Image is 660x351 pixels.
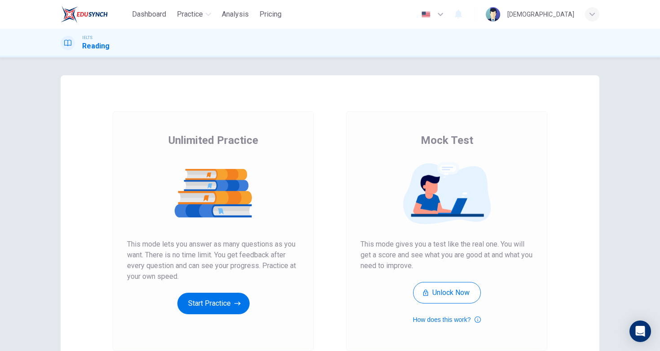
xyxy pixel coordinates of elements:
span: Mock Test [421,133,473,147]
a: EduSynch logo [61,5,128,23]
img: en [420,11,431,18]
span: Dashboard [132,9,166,20]
div: [DEMOGRAPHIC_DATA] [507,9,574,20]
button: Analysis [218,6,252,22]
button: Unlock Now [413,282,481,303]
div: Open Intercom Messenger [629,321,651,342]
button: How does this work? [413,314,480,325]
button: Dashboard [128,6,170,22]
span: Unlimited Practice [168,133,258,147]
img: Profile picture [486,7,500,22]
button: Practice [173,6,215,22]
button: Start Practice [177,293,250,314]
h1: Reading [82,41,110,52]
span: This mode lets you answer as many questions as you want. There is no time limit. You get feedback... [127,239,299,282]
span: This mode gives you a test like the real one. You will get a score and see what you are good at a... [361,239,533,271]
img: EduSynch logo [61,5,108,23]
span: Practice [177,9,203,20]
span: Pricing [260,9,282,20]
span: Analysis [222,9,249,20]
span: IELTS [82,35,92,41]
button: Pricing [256,6,285,22]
